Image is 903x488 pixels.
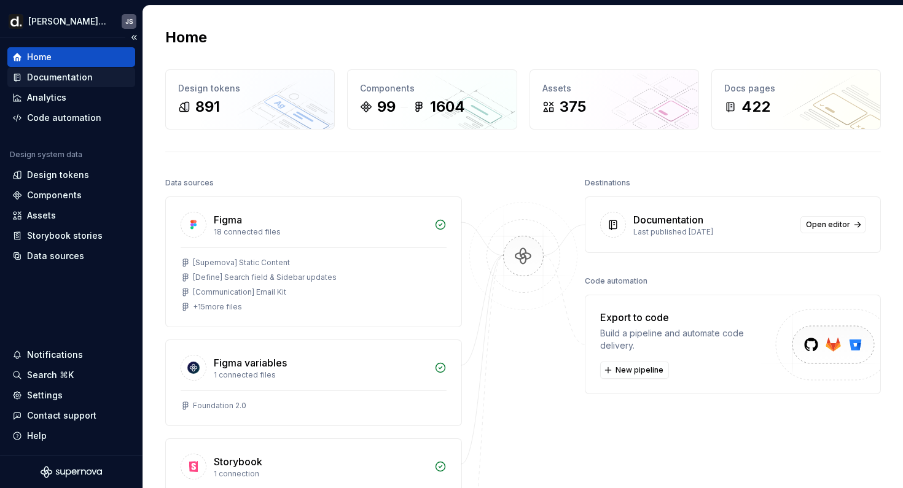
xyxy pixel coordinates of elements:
[10,150,82,160] div: Design system data
[28,15,107,28] div: [PERSON_NAME] UI
[165,28,207,47] h2: Home
[214,212,242,227] div: Figma
[27,230,103,242] div: Storybook stories
[125,17,133,26] div: JS
[214,355,287,370] div: Figma variables
[165,69,335,130] a: Design tokens891
[711,69,881,130] a: Docs pages422
[347,69,517,130] a: Components991604
[585,273,647,290] div: Code automation
[616,365,663,375] span: New pipeline
[633,212,703,227] div: Documentation
[806,220,850,230] span: Open editor
[600,327,778,352] div: Build a pipeline and automate code delivery.
[7,165,135,185] a: Design tokens
[193,302,242,312] div: + 15 more files
[7,345,135,365] button: Notifications
[27,71,93,83] div: Documentation
[165,174,214,192] div: Data sources
[7,206,135,225] a: Assets
[377,97,396,117] div: 99
[193,401,246,411] div: Foundation 2.0
[741,97,770,117] div: 422
[27,409,96,422] div: Contact support
[542,82,686,95] div: Assets
[214,370,427,380] div: 1 connected files
[27,250,84,262] div: Data sources
[7,68,135,87] a: Documentation
[165,196,462,327] a: Figma18 connected files[Supernova] Static Content[Define] Search field & Sidebar updates[Communic...
[7,226,135,246] a: Storybook stories
[7,406,135,425] button: Contact support
[27,169,89,181] div: Design tokens
[800,216,866,233] a: Open editor
[7,88,135,107] a: Analytics
[633,227,794,237] div: Last published [DATE]
[125,29,143,46] button: Collapse sidebar
[195,97,220,117] div: 891
[214,469,427,479] div: 1 connection
[27,369,74,381] div: Search ⌘K
[9,14,23,29] img: b918d911-6884-482e-9304-cbecc30deec6.png
[214,454,262,469] div: Storybook
[27,51,52,63] div: Home
[7,185,135,205] a: Components
[7,246,135,266] a: Data sources
[7,365,135,385] button: Search ⌘K
[27,112,101,124] div: Code automation
[7,47,135,67] a: Home
[193,273,337,282] div: [Define] Search field & Sidebar updates
[7,385,135,405] a: Settings
[41,466,102,478] svg: Supernova Logo
[560,97,586,117] div: 375
[165,339,462,426] a: Figma variables1 connected filesFoundation 2.0
[27,189,82,201] div: Components
[430,97,465,117] div: 1604
[600,310,778,325] div: Export to code
[193,287,286,297] div: [Communication] Email Kit
[27,349,83,361] div: Notifications
[7,426,135,446] button: Help
[27,91,66,104] div: Analytics
[360,82,504,95] div: Components
[7,108,135,128] a: Code automation
[178,82,322,95] div: Design tokens
[530,69,699,130] a: Assets375
[600,362,669,379] button: New pipeline
[27,430,47,442] div: Help
[724,82,868,95] div: Docs pages
[214,227,427,237] div: 18 connected files
[585,174,630,192] div: Destinations
[2,8,140,34] button: [PERSON_NAME] UIJS
[193,258,290,268] div: [Supernova] Static Content
[27,209,56,222] div: Assets
[27,389,63,401] div: Settings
